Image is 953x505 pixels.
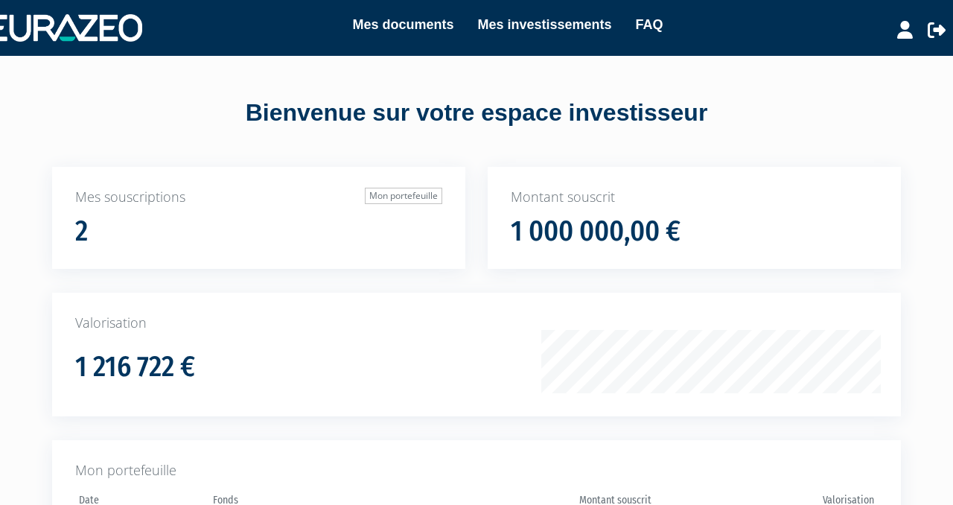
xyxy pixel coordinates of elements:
div: Bienvenue sur votre espace investisseur [11,96,942,130]
p: Mon portefeuille [75,461,878,480]
a: Mes investissements [477,14,611,35]
p: Montant souscrit [511,188,878,207]
p: Valorisation [75,314,878,333]
h1: 1 216 722 € [75,352,195,383]
p: Mes souscriptions [75,188,442,207]
a: Mes documents [352,14,453,35]
a: Mon portefeuille [365,188,442,204]
h1: 2 [75,216,88,247]
h1: 1 000 000,00 € [511,216,681,247]
a: FAQ [636,14,663,35]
